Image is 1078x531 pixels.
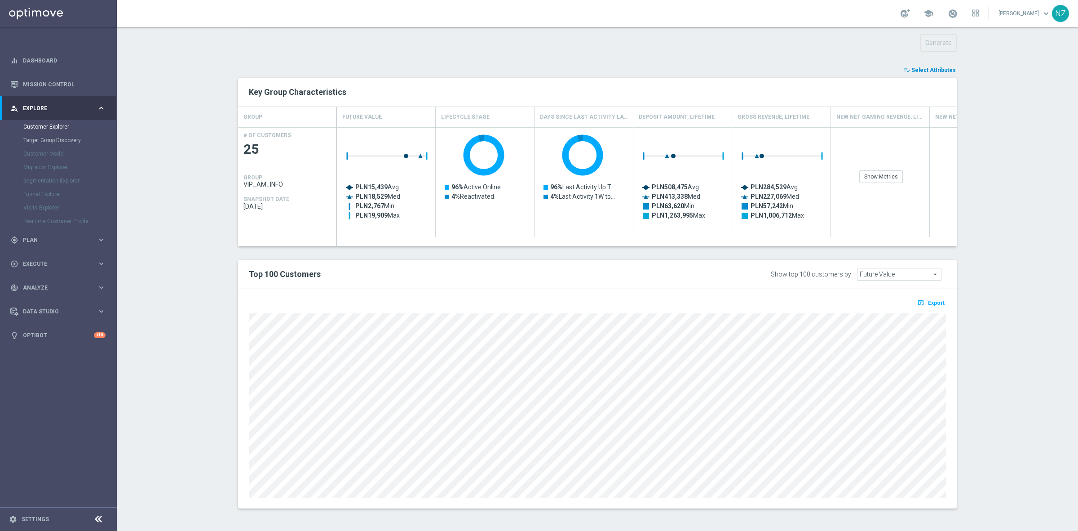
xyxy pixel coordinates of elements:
[652,212,705,219] text: Max
[10,57,18,65] i: equalizer
[243,141,331,158] span: 25
[97,283,106,292] i: keyboard_arrow_right
[540,109,627,125] h4: Days Since Last Activity Layer, Non Depositor
[935,109,1023,125] h4: New Net Gaming Revenue last 90 days
[10,260,106,268] button: play_circle_outline Execute keyboard_arrow_right
[10,332,106,339] button: lightbulb Optibot +10
[10,105,106,112] button: person_search Explore keyboard_arrow_right
[652,183,699,191] text: Avg
[10,81,106,88] button: Mission Control
[23,72,106,96] a: Mission Control
[355,183,399,191] text: Avg
[23,49,106,72] a: Dashboard
[9,515,17,523] i: settings
[23,137,93,144] a: Target Group Discovery
[94,332,106,338] div: +10
[10,308,97,316] div: Data Studio
[928,300,945,306] span: Export
[97,307,106,316] i: keyboard_arrow_right
[342,109,382,125] h4: Future Value
[751,193,786,200] tspan: PLN227,069
[243,109,262,125] h4: GROUP
[10,284,97,292] div: Analyze
[23,123,93,130] a: Customer Explorer
[97,104,106,112] i: keyboard_arrow_right
[550,193,615,200] text: Last Activity 1W to…
[23,237,97,243] span: Plan
[920,34,957,52] button: Generate
[771,271,851,278] div: Show top 100 customers by
[10,260,97,268] div: Execute
[10,57,106,64] button: equalizer Dashboard
[998,7,1052,20] a: [PERSON_NAME]keyboard_arrow_down
[23,309,97,314] span: Data Studio
[243,174,262,181] h4: GROUP
[355,212,388,219] tspan: PLN19,909
[23,201,116,214] div: Visits Explorer
[10,308,106,315] button: Data Studio keyboard_arrow_right
[751,193,799,200] text: Med
[23,261,97,267] span: Execute
[10,323,106,347] div: Optibot
[10,49,106,72] div: Dashboard
[10,236,106,244] button: gps_fixed Plan keyboard_arrow_right
[550,183,562,191] tspan: 96%
[249,87,946,98] h2: Key Group Characteristics
[355,193,388,200] tspan: PLN18,529
[23,134,116,147] div: Target Group Discovery
[23,187,116,201] div: Funnel Explorer
[911,67,956,73] span: Select Attributes
[751,183,798,191] text: Avg
[916,297,946,308] button: open_in_browser Export
[10,236,18,244] i: gps_fixed
[639,109,715,125] h4: Deposit Amount, Lifetime
[904,67,910,73] i: playlist_add_check
[355,183,388,191] tspan: PLN15,439
[10,236,97,244] div: Plan
[10,284,18,292] i: track_changes
[652,193,688,200] tspan: PLN413,338
[243,203,331,210] span: 2025-09-02
[652,183,688,191] tspan: PLN508,475
[23,147,116,161] div: Customer Model
[451,193,494,200] text: Reactivated
[1041,9,1051,18] span: keyboard_arrow_down
[97,236,106,244] i: keyboard_arrow_right
[355,193,400,200] text: Med
[243,181,331,188] span: VIP_AM_INFO
[836,109,924,125] h4: New Net Gaming Revenue, Lifetime
[859,170,903,183] div: Show Metrics
[23,106,97,111] span: Explore
[903,65,957,75] button: playlist_add_check Select Attributes
[355,202,394,210] text: Min
[751,212,792,219] tspan: PLN1,006,712
[751,202,783,210] tspan: PLN57,242
[23,323,94,347] a: Optibot
[10,284,106,291] button: track_changes Analyze keyboard_arrow_right
[451,183,464,191] tspan: 96%
[1052,5,1069,22] div: NZ
[652,193,700,200] text: Med
[23,161,116,174] div: Migration Explorer
[441,109,490,125] h4: Lifecycle Stage
[355,212,400,219] text: Max
[917,299,927,306] i: open_in_browser
[550,193,559,200] tspan: 4%
[10,104,18,112] i: person_search
[243,196,289,202] h4: SNAPSHOT DATE
[23,120,116,134] div: Customer Explorer
[652,212,693,219] tspan: PLN1,263,995
[10,104,97,112] div: Explore
[10,260,18,268] i: play_circle_outline
[923,9,933,18] span: school
[22,517,49,522] a: Settings
[238,127,337,237] div: Press SPACE to select this row.
[451,193,460,200] tspan: 4%
[97,259,106,268] i: keyboard_arrow_right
